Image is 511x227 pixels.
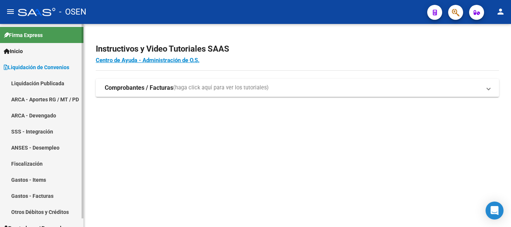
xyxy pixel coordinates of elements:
mat-icon: menu [6,7,15,16]
span: Liquidación de Convenios [4,63,69,71]
h2: Instructivos y Video Tutoriales SAAS [96,42,499,56]
span: (haga click aquí para ver los tutoriales) [173,84,269,92]
span: Firma Express [4,31,43,39]
span: - OSEN [59,4,86,20]
a: Centro de Ayuda - Administración de O.S. [96,57,199,64]
mat-icon: person [496,7,505,16]
div: Open Intercom Messenger [486,202,504,220]
mat-expansion-panel-header: Comprobantes / Facturas(haga click aquí para ver los tutoriales) [96,79,499,97]
span: Inicio [4,47,23,55]
strong: Comprobantes / Facturas [105,84,173,92]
